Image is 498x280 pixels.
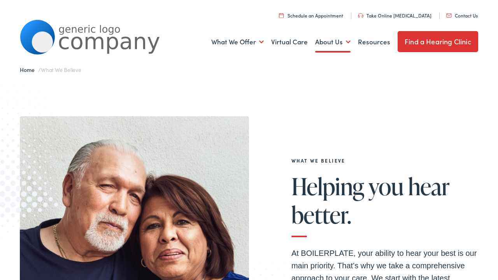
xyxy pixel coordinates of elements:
[398,31,478,52] a: Find a Hearing Clinic
[446,14,452,17] img: utility icon
[211,28,264,56] a: What We Offer
[358,13,363,18] img: utility icon
[279,12,343,19] a: Schedule an Appointment
[279,13,284,18] img: utility icon
[291,202,351,227] span: better.
[315,28,351,56] a: About Us
[368,173,403,199] span: you
[358,28,390,56] a: Resources
[408,173,450,199] span: hear
[446,12,478,19] a: Contact Us
[291,158,478,163] h2: What We Believe
[291,173,364,199] span: Helping
[271,28,308,56] a: Virtual Care
[358,12,431,19] a: Take Online [MEDICAL_DATA]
